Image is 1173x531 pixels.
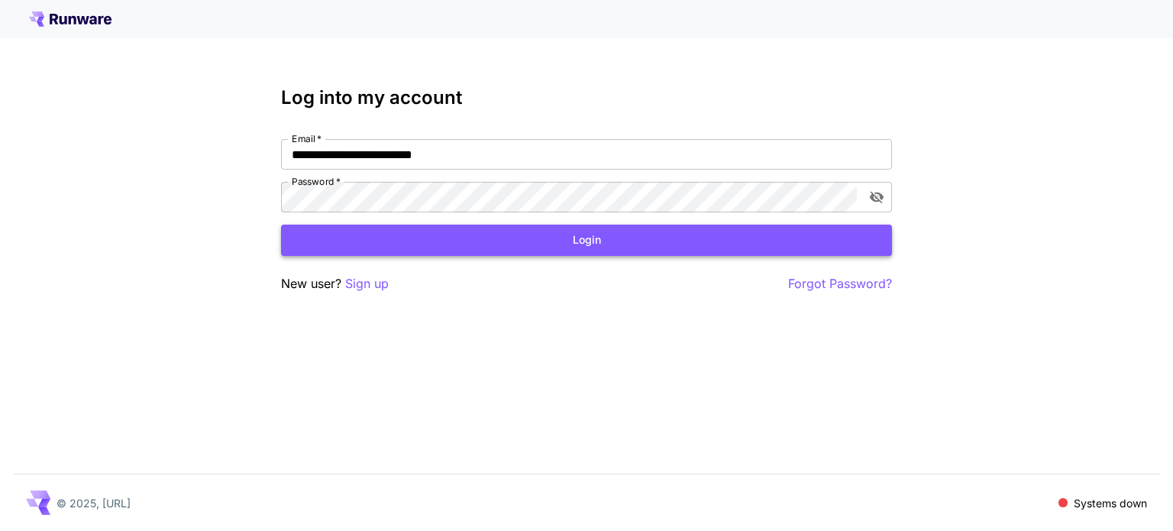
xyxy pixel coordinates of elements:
p: New user? [281,274,389,293]
button: toggle password visibility [863,183,890,211]
h3: Log into my account [281,87,892,108]
label: Password [292,175,341,188]
p: Systems down [1074,495,1147,511]
p: © 2025, [URL] [57,495,131,511]
button: Login [281,225,892,256]
button: Forgot Password? [788,274,892,293]
label: Email [292,132,322,145]
button: Sign up [345,274,389,293]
